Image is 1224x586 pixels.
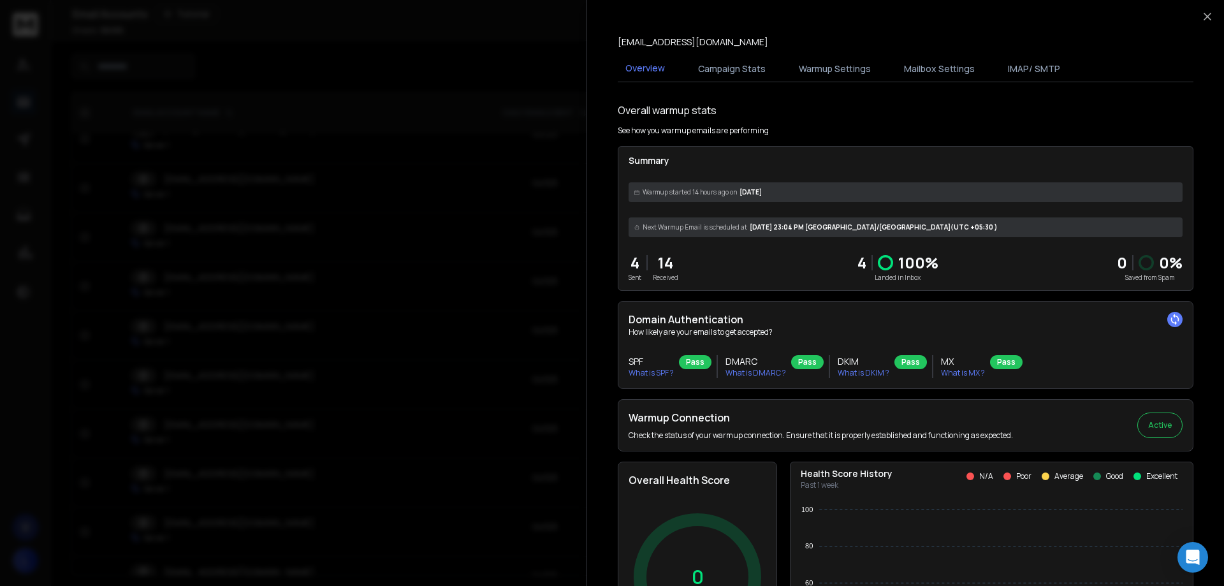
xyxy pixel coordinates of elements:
[629,472,766,488] h2: Overall Health Score
[801,480,892,490] p: Past 1 week
[805,542,813,550] tspan: 80
[1016,471,1031,481] p: Poor
[838,355,889,368] h3: DKIM
[690,55,773,83] button: Campaign Stats
[896,55,982,83] button: Mailbox Settings
[629,182,1183,202] div: [DATE]
[894,355,927,369] div: Pass
[629,327,1183,337] p: How likely are your emails to get accepted?
[653,253,678,273] p: 14
[618,103,717,118] h1: Overall warmup stats
[629,410,1013,425] h2: Warmup Connection
[679,355,711,369] div: Pass
[629,253,641,273] p: 4
[629,217,1183,237] div: [DATE] 23:04 PM [GEOGRAPHIC_DATA]/[GEOGRAPHIC_DATA] (UTC +05:30 )
[941,368,985,378] p: What is MX ?
[1159,253,1183,273] p: 0 %
[618,36,768,48] p: [EMAIL_ADDRESS][DOMAIN_NAME]
[857,273,938,282] p: Landed in Inbox
[941,355,985,368] h3: MX
[1000,55,1068,83] button: IMAP/ SMTP
[990,355,1023,369] div: Pass
[629,154,1183,167] p: Summary
[1117,252,1127,273] strong: 0
[629,355,674,368] h3: SPF
[629,368,674,378] p: What is SPF ?
[1106,471,1123,481] p: Good
[791,355,824,369] div: Pass
[838,368,889,378] p: What is DKIM ?
[801,506,813,513] tspan: 100
[643,187,737,197] span: Warmup started 14 hours ago on
[618,126,769,136] p: See how you warmup emails are performing
[1117,273,1183,282] p: Saved from Spam
[618,54,673,84] button: Overview
[898,253,938,273] p: 100 %
[1146,471,1177,481] p: Excellent
[801,467,892,480] p: Health Score History
[791,55,878,83] button: Warmup Settings
[979,471,993,481] p: N/A
[629,273,641,282] p: Sent
[1054,471,1083,481] p: Average
[629,312,1183,327] h2: Domain Authentication
[643,223,747,232] span: Next Warmup Email is scheduled at
[1137,413,1183,438] button: Active
[653,273,678,282] p: Received
[629,430,1013,441] p: Check the status of your warmup connection. Ensure that it is properly established and functionin...
[725,368,786,378] p: What is DMARC ?
[1177,542,1208,573] div: Open Intercom Messenger
[857,253,866,273] p: 4
[725,355,786,368] h3: DMARC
